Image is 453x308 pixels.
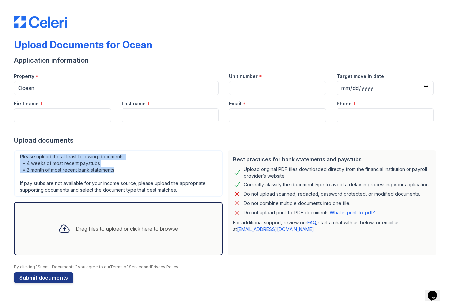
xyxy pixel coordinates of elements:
[337,100,352,107] label: Phone
[122,100,146,107] label: Last name
[14,16,67,28] img: CE_Logo_Blue-a8612792a0a2168367f1c8372b55b34899dd931a85d93a1a3d3e32e68fde9ad4.png
[337,73,384,80] label: Target move in date
[307,220,316,225] a: FAQ
[14,100,39,107] label: First name
[244,190,420,198] div: Do not upload scanned, redacted, password protected, or modified documents.
[244,199,350,207] div: Do not combine multiple documents into one file.
[14,264,439,270] div: By clicking "Submit Documents," you agree to our and
[244,166,431,179] div: Upload original PDF files downloaded directly from the financial institution or payroll provider’...
[14,73,34,80] label: Property
[14,39,152,51] div: Upload Documents for Ocean
[244,209,375,216] p: Do not upload print-to-PDF documents.
[14,56,439,65] div: Application information
[229,100,241,107] label: Email
[14,150,223,197] div: Please upload the at least following documents: • 4 weeks of most recent paystubs • 2 month of mo...
[330,210,375,215] a: What is print-to-pdf?
[14,136,439,145] div: Upload documents
[229,73,258,80] label: Unit number
[151,264,179,269] a: Privacy Policy.
[14,272,73,283] button: Submit documents
[110,264,144,269] a: Terms of Service
[76,225,178,233] div: Drag files to upload or click here to browse
[237,226,314,232] a: [EMAIL_ADDRESS][DOMAIN_NAME]
[425,281,446,301] iframe: chat widget
[233,219,431,233] p: For additional support, review our , start a chat with us below, or email us at
[233,155,431,163] div: Best practices for bank statements and paystubs
[244,181,430,189] div: Correctly classify the document type to avoid a delay in processing your application.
